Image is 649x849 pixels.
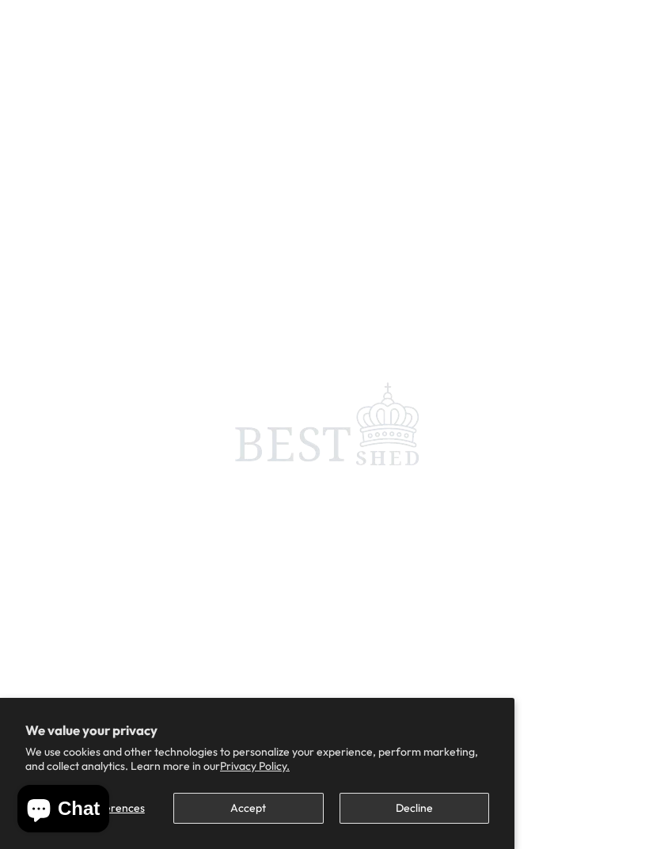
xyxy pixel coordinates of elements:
a: Privacy Policy. [220,759,290,773]
h2: We value your privacy [25,723,489,737]
button: Accept [173,793,323,824]
button: Decline [340,793,489,824]
p: We use cookies and other technologies to personalize your experience, perform marketing, and coll... [25,745,489,773]
inbox-online-store-chat: Shopify online store chat [13,785,114,836]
